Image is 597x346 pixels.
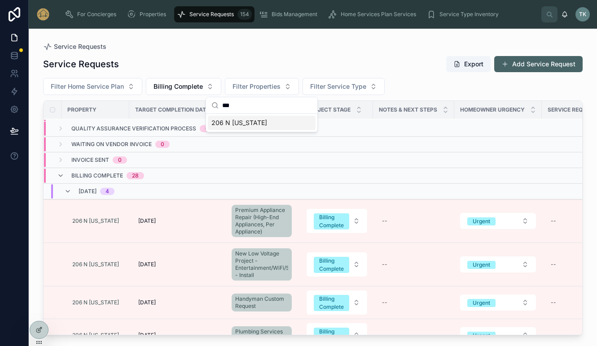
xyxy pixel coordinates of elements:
div: scrollable content [57,4,541,24]
div: -- [551,332,556,339]
span: Billing Complete [71,172,123,179]
a: Plumbing Services Custom Request [232,326,292,344]
a: [DATE] [135,295,221,310]
div: -- [382,217,387,225]
a: 206 N [US_STATE] [72,217,119,225]
div: -- [551,261,556,268]
div: Billing Complete [319,213,344,229]
span: [DATE] [138,261,156,268]
div: Billing Complete [319,295,344,311]
a: 206 N [US_STATE] [72,332,124,339]
span: Plumbing Services Custom Request [235,328,288,342]
div: Billing Complete [319,328,344,344]
div: 0 [118,156,122,164]
a: Select Button [306,208,368,234]
div: 4 [105,188,109,195]
a: Plumbing Services Custom Request [232,324,295,346]
button: Select Button [460,213,536,229]
span: Premium Appliance Repair (High-End Appliances, Per Appliance) [235,207,288,235]
span: Service Requests [54,42,106,51]
button: Select Button [460,256,536,272]
div: Urgent [473,261,490,269]
a: Select Button [306,252,368,277]
a: -- [378,214,449,228]
span: For Concierges [77,11,116,18]
span: [DATE] [138,217,156,225]
div: -- [382,299,387,306]
span: 206 N [US_STATE] [211,118,267,127]
span: Property [67,106,97,113]
span: Target Completion Date [135,106,209,113]
span: Filter Service Type [310,82,366,91]
div: 0 [161,141,164,148]
a: -- [378,295,449,310]
a: -- [378,257,449,272]
a: -- [378,328,449,342]
a: 206 N [US_STATE] [72,332,119,339]
button: Select Button [460,327,536,343]
span: Project Stage [307,106,351,113]
a: Premium Appliance Repair (High-End Appliances, Per Appliance) [232,203,295,239]
span: [DATE] [138,299,156,306]
a: [DATE] [135,214,221,228]
span: 206 N [US_STATE] [72,261,119,268]
button: Select Button [146,78,221,95]
div: Urgent [473,217,490,225]
button: Add Service Request [494,56,583,72]
a: Select Button [460,327,536,344]
img: App logo [36,7,50,22]
span: Bids Management [272,11,317,18]
span: Filter Home Service Plan [51,82,124,91]
a: Select Button [306,290,368,315]
span: Quality Assurance Verification Process [71,125,196,132]
span: Home Services Plan Services [341,11,416,18]
div: -- [382,332,387,339]
div: Billing Complete [319,257,344,273]
a: 206 N [US_STATE] [72,217,124,225]
a: Service Type Inventory [424,6,505,22]
div: 0 [205,125,209,132]
a: Home Services Plan Services [325,6,422,22]
span: Service Type Inventory [439,11,499,18]
button: Select Button [307,209,367,233]
button: Select Button [460,294,536,311]
a: Premium Appliance Repair (High-End Appliances, Per Appliance) [232,205,292,237]
a: 206 N [US_STATE] [72,299,119,306]
span: Service Requests [189,11,234,18]
span: Notes & Next Steps [379,106,437,113]
span: Filter Properties [233,82,281,91]
div: -- [382,261,387,268]
span: [DATE] [138,332,156,339]
div: Suggestions [206,114,317,132]
a: Service Requests154 [174,6,255,22]
span: New Low Voltage Project - Entertainment/WiFi/Security - Install [235,250,288,279]
a: Bids Management [256,6,324,22]
button: Export [446,56,491,72]
span: Invoice Sent [71,156,109,164]
a: Select Button [460,212,536,229]
button: Select Button [307,290,367,315]
a: Service Requests [43,42,106,51]
span: Waiting on Vendor Invoice [71,141,152,148]
a: Properties [124,6,172,22]
a: New Low Voltage Project - Entertainment/WiFi/Security - Install [232,248,292,281]
button: Select Button [43,78,142,95]
div: -- [551,299,556,306]
div: Urgent [473,332,490,340]
span: Handyman Custom Request [235,295,288,310]
a: 206 N [US_STATE] [72,261,124,268]
span: TK [579,11,586,18]
a: Handyman Custom Request [232,294,292,311]
div: 28 [132,172,139,179]
a: For Concierges [62,6,123,22]
div: -- [551,217,556,225]
a: [DATE] [135,257,221,272]
a: 206 N [US_STATE] [72,299,124,306]
span: Billing Complete [154,82,203,91]
button: Select Button [303,78,385,95]
button: Select Button [225,78,299,95]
